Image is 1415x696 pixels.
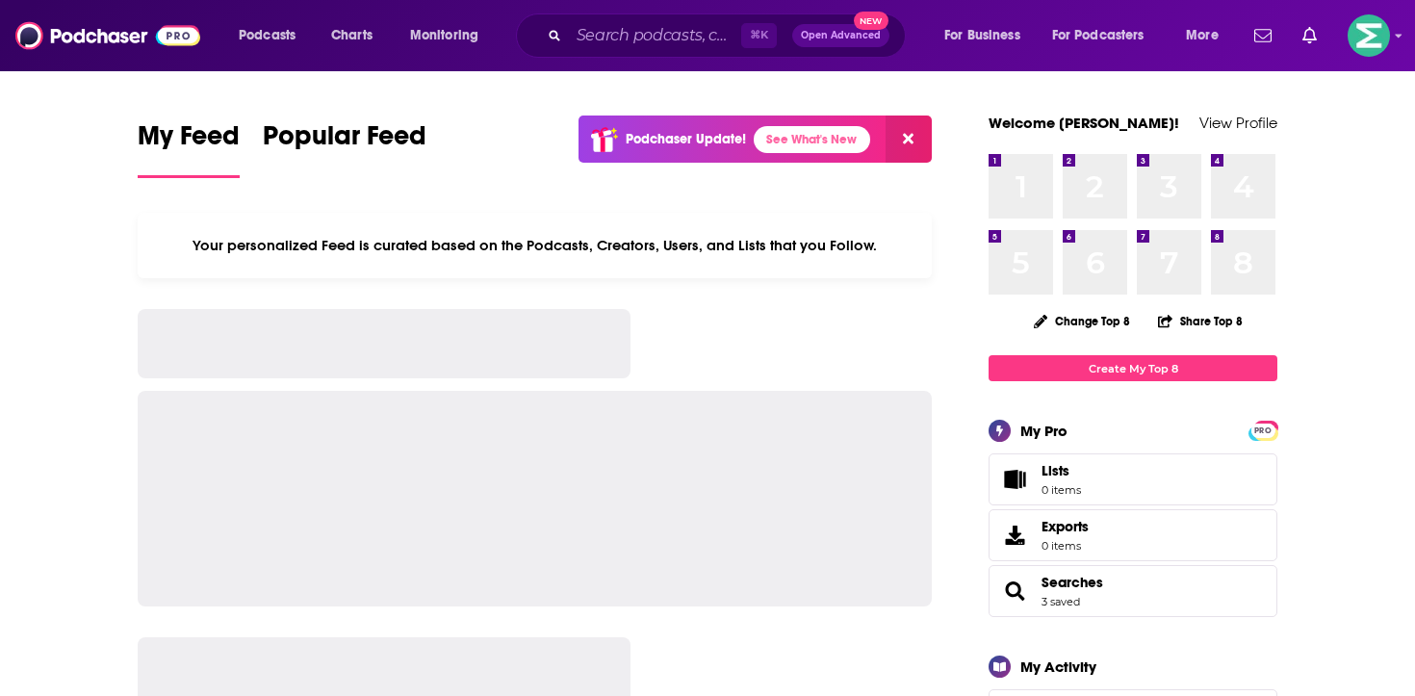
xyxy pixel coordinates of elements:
[626,131,746,147] p: Podchaser Update!
[931,20,1044,51] button: open menu
[1042,539,1089,553] span: 0 items
[410,22,478,49] span: Monitoring
[989,355,1277,381] a: Create My Top 8
[1295,19,1325,52] a: Show notifications dropdown
[1052,22,1145,49] span: For Podcasters
[944,22,1020,49] span: For Business
[995,466,1034,493] span: Lists
[1020,657,1096,676] div: My Activity
[989,509,1277,561] a: Exports
[995,522,1034,549] span: Exports
[534,13,924,58] div: Search podcasts, credits, & more...
[1042,483,1081,497] span: 0 items
[239,22,296,49] span: Podcasts
[1042,595,1080,608] a: 3 saved
[1247,19,1279,52] a: Show notifications dropdown
[1042,518,1089,535] span: Exports
[138,119,240,178] a: My Feed
[1042,462,1069,479] span: Lists
[1020,422,1068,440] div: My Pro
[319,20,384,51] a: Charts
[1042,462,1081,479] span: Lists
[225,20,321,51] button: open menu
[741,23,777,48] span: ⌘ K
[1251,423,1274,437] a: PRO
[331,22,373,49] span: Charts
[792,24,889,47] button: Open AdvancedNew
[1042,574,1103,591] a: Searches
[263,119,426,164] span: Popular Feed
[754,126,870,153] a: See What's New
[995,578,1034,605] a: Searches
[1348,14,1390,57] button: Show profile menu
[801,31,881,40] span: Open Advanced
[1348,14,1390,57] img: User Profile
[1251,424,1274,438] span: PRO
[569,20,741,51] input: Search podcasts, credits, & more...
[397,20,503,51] button: open menu
[1157,302,1244,340] button: Share Top 8
[15,17,200,54] img: Podchaser - Follow, Share and Rate Podcasts
[138,213,932,278] div: Your personalized Feed is curated based on the Podcasts, Creators, Users, and Lists that you Follow.
[263,119,426,178] a: Popular Feed
[1172,20,1243,51] button: open menu
[1022,309,1142,333] button: Change Top 8
[1199,114,1277,132] a: View Profile
[1186,22,1219,49] span: More
[1348,14,1390,57] span: Logged in as LKassela
[1040,20,1172,51] button: open menu
[989,453,1277,505] a: Lists
[138,119,240,164] span: My Feed
[989,114,1179,132] a: Welcome [PERSON_NAME]!
[989,565,1277,617] span: Searches
[854,12,888,30] span: New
